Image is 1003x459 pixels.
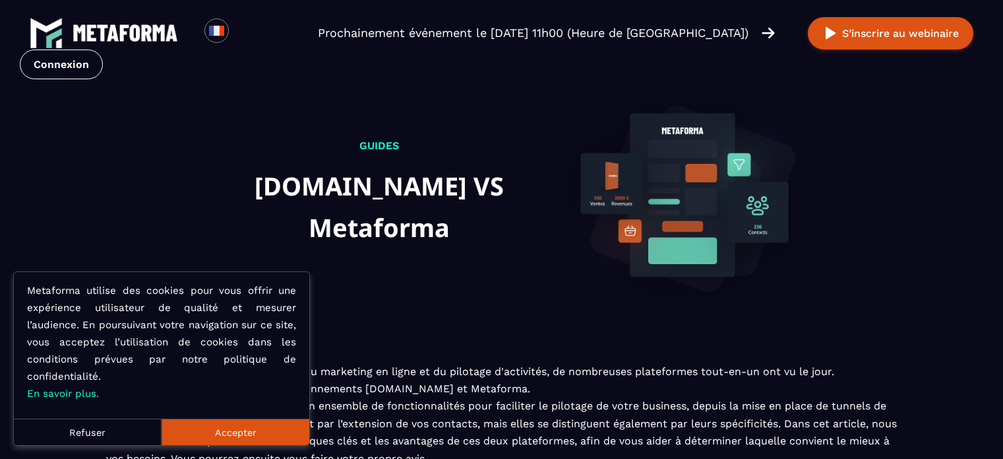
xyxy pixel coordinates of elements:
[205,165,554,248] h1: [DOMAIN_NAME] VS Metaforma
[73,24,178,42] img: logo
[822,25,839,42] img: play
[162,419,309,445] button: Accepter
[20,50,103,79] a: Connexion
[27,282,296,402] p: Metaforma utilise des cookies pour vous offrir une expérience utilisateur de qualité et mesurer l...
[762,26,775,40] img: arrow-right
[240,25,250,41] input: Search for option
[27,388,99,400] a: En savoir plus.
[318,24,748,42] p: Prochainement événement le [DATE] 11h00 (Heure de [GEOGRAPHIC_DATA])
[208,22,225,39] img: fr
[30,17,63,50] img: logo
[229,18,261,48] div: Search for option
[14,419,162,445] button: Refuser
[808,17,973,50] button: S’inscrire au webinaire
[566,79,798,311] img: logiciel-background
[205,137,554,155] p: Guides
